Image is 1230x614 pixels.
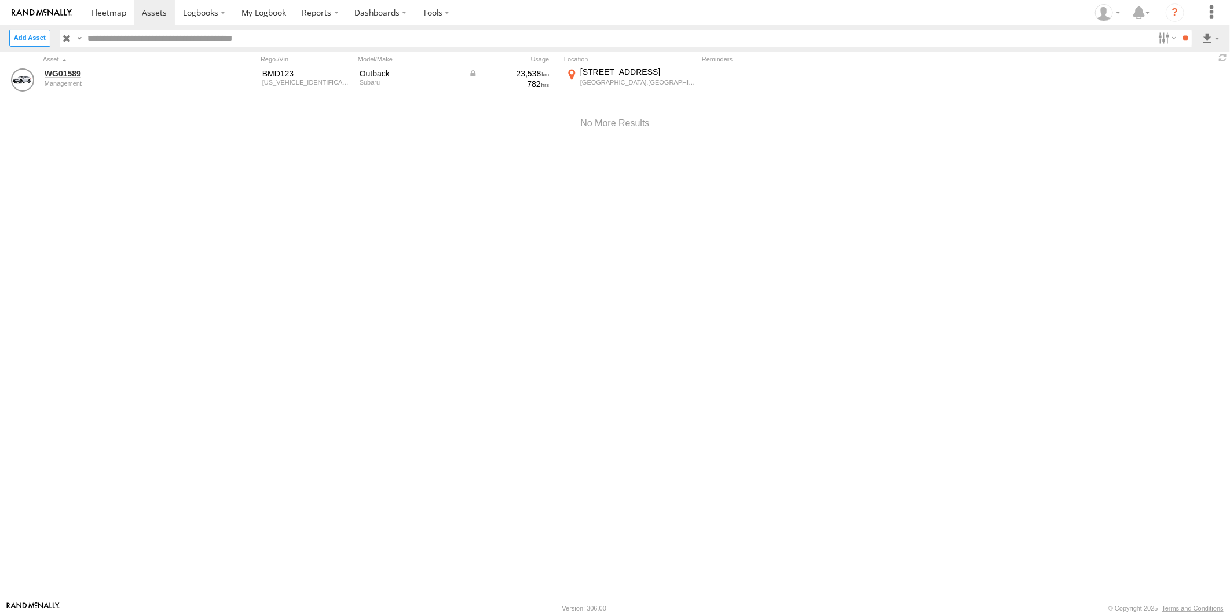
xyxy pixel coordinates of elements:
[1201,30,1221,46] label: Export results as...
[1162,605,1224,612] a: Terms and Conditions
[1166,3,1184,22] i: ?
[262,79,352,86] div: JF2BT9KL3RG057731
[12,9,72,17] img: rand-logo.svg
[262,68,352,79] div: BMD123
[6,602,60,614] a: Visit our Website
[9,30,50,46] label: Create New Asset
[468,79,550,89] div: 782
[467,55,559,63] div: Usage
[261,55,353,63] div: Rego./Vin
[360,79,460,86] div: Subaru
[562,605,606,612] div: Version: 306.00
[564,55,697,63] div: Location
[1091,4,1125,21] div: Zarni Lwin
[358,55,462,63] div: Model/Make
[45,80,203,87] div: undefined
[580,67,695,77] div: [STREET_ADDRESS]
[360,68,460,79] div: Outback
[1154,30,1178,46] label: Search Filter Options
[11,68,34,92] a: View Asset Details
[1108,605,1224,612] div: © Copyright 2025 -
[702,55,887,63] div: Reminders
[74,30,83,46] label: Search Query
[580,78,695,86] div: [GEOGRAPHIC_DATA],[GEOGRAPHIC_DATA]
[564,67,697,98] label: Click to View Current Location
[43,55,205,63] div: Click to Sort
[1216,53,1230,64] span: Refresh
[468,68,550,79] div: Data from Vehicle CANbus
[45,68,203,79] a: WG01589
